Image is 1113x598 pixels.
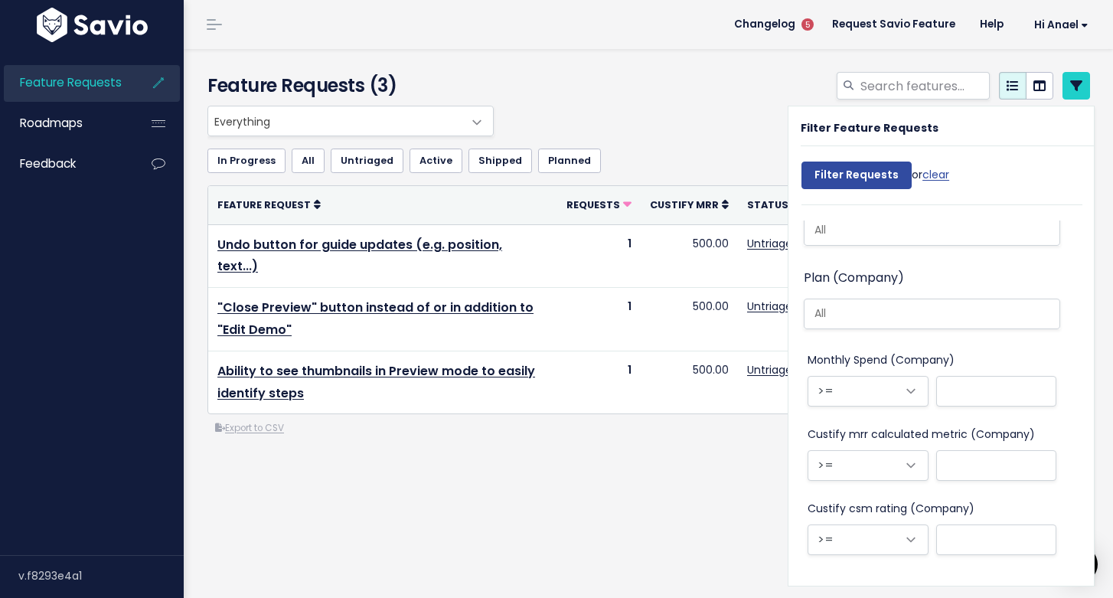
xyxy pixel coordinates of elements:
[734,19,795,30] span: Changelog
[207,149,1090,173] ul: Filter feature requests
[641,288,738,351] td: 500.00
[18,556,184,596] div: v.f8293e4a1
[4,106,127,141] a: Roadmaps
[207,72,487,100] h4: Feature Requests (3)
[4,65,127,100] a: Feature Requests
[20,155,76,172] span: Feedback
[859,72,990,100] input: Search features...
[922,167,949,182] a: clear
[808,351,955,370] label: Monthly Spend (Company)
[747,197,798,212] a: Status
[410,149,462,173] a: Active
[217,299,534,338] a: "Close Preview" button instead of or in addition to "Edit Demo"
[207,106,494,136] span: Everything
[557,288,641,351] td: 1
[747,236,799,251] a: Untriaged
[804,267,904,289] label: Plan (Company)
[801,120,938,136] strong: Filter Feature Requests
[557,224,641,288] td: 1
[801,18,814,31] span: 5
[207,149,286,173] a: In Progress
[747,198,788,211] span: Status
[566,198,620,211] span: Requests
[20,74,122,90] span: Feature Requests
[538,149,601,173] a: Planned
[650,198,719,211] span: Custify mrr
[641,351,738,413] td: 500.00
[808,222,1048,238] input: All
[641,224,738,288] td: 500.00
[4,146,127,181] a: Feedback
[33,8,152,42] img: logo-white.9d6f32f41409.svg
[808,425,1035,444] label: Custify mrr calculated metric (Company)
[215,422,284,434] a: Export to CSV
[650,197,729,212] a: Custify mrr
[1034,19,1089,31] span: Hi Anael
[20,115,83,131] span: Roadmaps
[820,13,968,36] a: Request Savio Feature
[801,162,912,189] input: Filter Requests
[747,299,799,314] a: Untriaged
[331,149,403,173] a: Untriaged
[217,197,321,212] a: Feature Request
[557,351,641,413] td: 1
[968,13,1016,36] a: Help
[208,106,462,136] span: Everything
[801,154,949,204] div: or
[1016,13,1101,37] a: Hi Anael
[217,198,311,211] span: Feature Request
[808,306,1048,322] input: All
[468,149,532,173] a: Shipped
[217,362,535,402] a: Ability to see thumbnails in Preview mode to easily identify steps
[217,236,502,276] a: Undo button for guide updates (e.g. position, text...)
[747,362,799,377] a: Untriaged
[566,197,632,212] a: Requests
[292,149,325,173] a: All
[808,499,974,518] label: Custify csm rating (Company)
